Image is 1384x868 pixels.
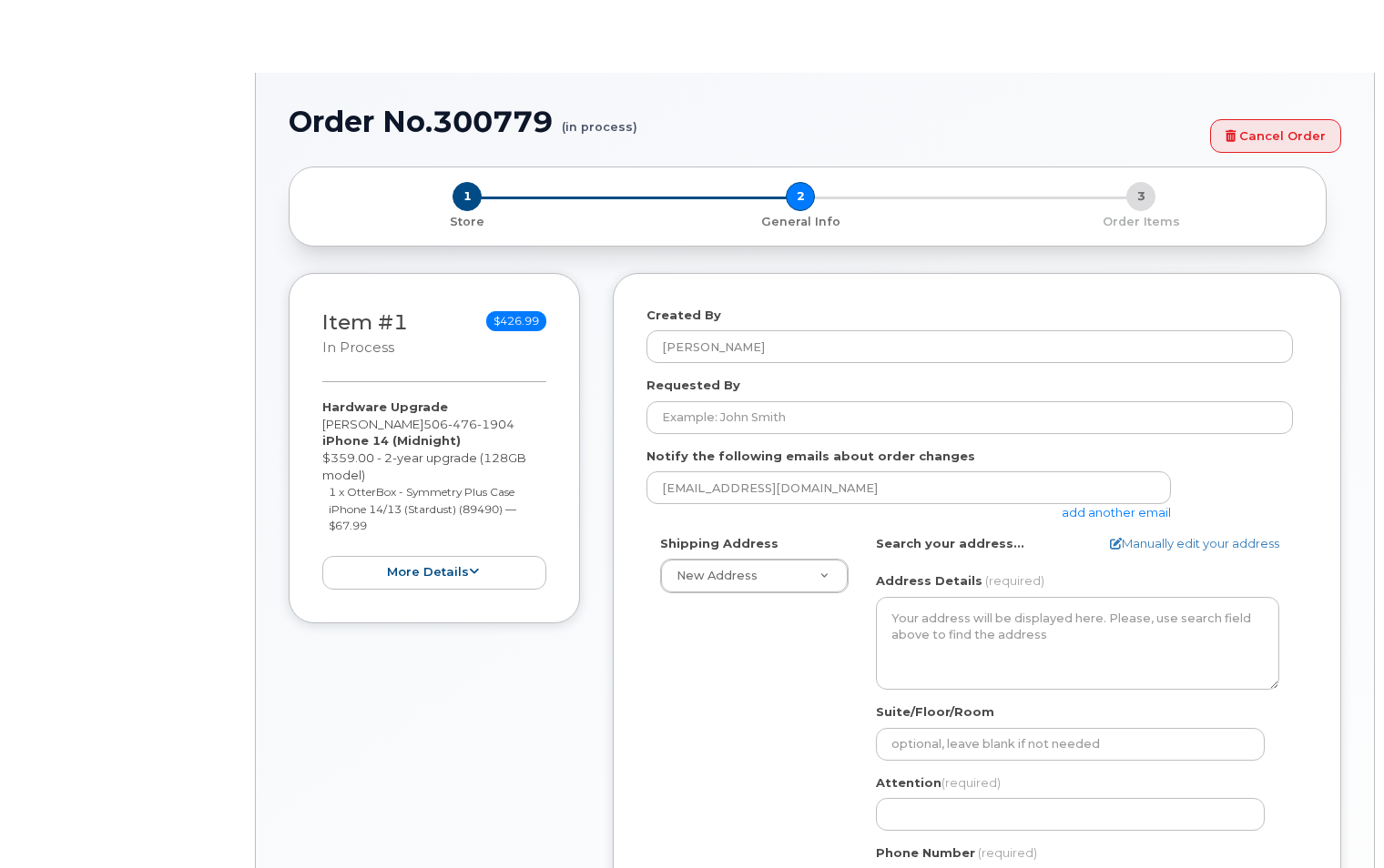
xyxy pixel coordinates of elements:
span: New Address [677,569,758,582]
label: Shipping Address [660,535,778,552]
label: Suite/Floor/Room [876,703,994,721]
label: Phone Number [876,844,975,862]
small: in process [322,339,394,356]
span: 506 [423,417,514,431]
small: 1 x OtterBox - Symmetry Plus Case iPhone 14/13 (Stardust) (89490) — $67.99 [329,485,516,532]
input: Example: john@appleseed.com [646,471,1171,504]
label: Requested By [646,377,740,394]
p: Store [311,214,623,230]
label: Notify the following emails about order changes [646,448,975,465]
a: 1 Store [304,211,630,230]
input: Example: John Smith [646,401,1293,434]
a: Manually edit your address [1110,535,1279,552]
label: Address Details [876,572,982,590]
label: Search your address... [876,535,1024,552]
a: add another email [1062,505,1171,520]
h1: Order No.300779 [289,106,1201,137]
span: 476 [448,417,477,431]
span: $426.99 [486,311,546,331]
span: (required) [978,845,1037,860]
button: more details [322,556,546,590]
span: 1904 [477,417,514,431]
h3: Item #1 [322,311,408,358]
strong: Hardware Upgrade [322,399,448,414]
label: Created By [646,307,721,324]
input: optional, leave blank if not needed [876,728,1265,761]
label: Attention [876,774,1001,792]
small: (in process) [562,106,637,134]
span: (required) [941,775,1001,790]
span: (required) [985,573,1044,588]
div: [PERSON_NAME] $359.00 - 2-year upgrade (128GB model) [322,399,546,589]
strong: iPhone 14 (Midnight) [322,433,461,448]
a: Cancel Order [1210,119,1341,153]
a: New Address [661,560,848,592]
span: 1 [453,182,482,211]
